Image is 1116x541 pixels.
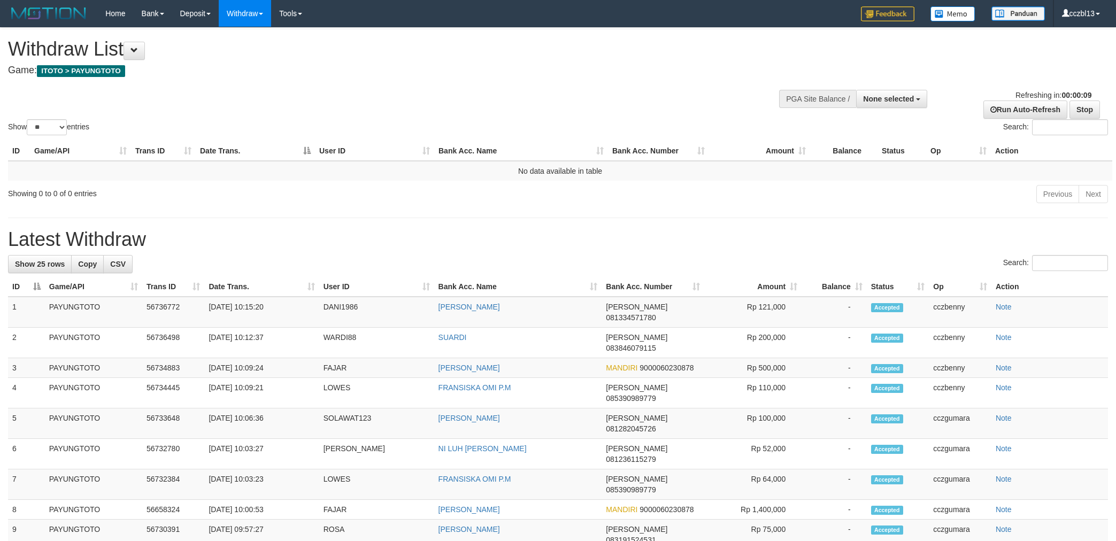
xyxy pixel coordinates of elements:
[142,500,205,520] td: 56658324
[319,439,434,469] td: [PERSON_NAME]
[1036,185,1079,203] a: Previous
[926,141,991,161] th: Op: activate to sort column ascending
[606,505,637,514] span: MANDIRI
[704,328,802,358] td: Rp 200,000
[142,297,205,328] td: 56736772
[606,525,667,534] span: [PERSON_NAME]
[802,469,867,500] td: -
[704,358,802,378] td: Rp 500,000
[704,408,802,439] td: Rp 100,000
[8,297,45,328] td: 1
[8,184,457,199] div: Showing 0 to 0 of 0 entries
[438,303,500,311] a: [PERSON_NAME]
[929,408,991,439] td: cczgumara
[142,469,205,500] td: 56732384
[802,500,867,520] td: -
[929,469,991,500] td: cczgumara
[45,469,142,500] td: PAYUNGTOTO
[929,328,991,358] td: cczbenny
[45,358,142,378] td: PAYUNGTOTO
[204,408,319,439] td: [DATE] 10:06:36
[438,333,467,342] a: SUARDI
[871,334,903,343] span: Accepted
[438,475,511,483] a: FRANSISKA OMI P.M
[8,141,30,161] th: ID
[8,378,45,408] td: 4
[434,141,608,161] th: Bank Acc. Name: activate to sort column ascending
[438,364,500,372] a: [PERSON_NAME]
[204,500,319,520] td: [DATE] 10:00:53
[8,5,89,21] img: MOTION_logo.png
[8,358,45,378] td: 3
[996,475,1012,483] a: Note
[45,378,142,408] td: PAYUNGTOTO
[319,358,434,378] td: FAJAR
[871,414,903,423] span: Accepted
[802,358,867,378] td: -
[996,303,1012,311] a: Note
[45,297,142,328] td: PAYUNGTOTO
[131,141,196,161] th: Trans ID: activate to sort column ascending
[878,141,926,161] th: Status
[15,260,65,268] span: Show 25 rows
[1079,185,1108,203] a: Next
[930,6,975,21] img: Button%20Memo.svg
[606,444,667,453] span: [PERSON_NAME]
[996,364,1012,372] a: Note
[871,384,903,393] span: Accepted
[608,141,709,161] th: Bank Acc. Number: activate to sort column ascending
[37,65,125,77] span: ITOTO > PAYUNGTOTO
[8,38,733,60] h1: Withdraw List
[996,333,1012,342] a: Note
[704,297,802,328] td: Rp 121,000
[8,255,72,273] a: Show 25 rows
[30,141,131,161] th: Game/API: activate to sort column ascending
[929,439,991,469] td: cczgumara
[606,383,667,392] span: [PERSON_NAME]
[996,444,1012,453] a: Note
[204,328,319,358] td: [DATE] 10:12:37
[319,408,434,439] td: SOLAWAT123
[929,378,991,408] td: cczbenny
[1015,91,1091,99] span: Refreshing in:
[438,444,527,453] a: NI LUH [PERSON_NAME]
[8,161,1112,181] td: No data available in table
[704,439,802,469] td: Rp 52,000
[45,439,142,469] td: PAYUNGTOTO
[438,383,511,392] a: FRANSISKA OMI P.M
[204,378,319,408] td: [DATE] 10:09:21
[45,500,142,520] td: PAYUNGTOTO
[434,277,602,297] th: Bank Acc. Name: activate to sort column ascending
[704,378,802,408] td: Rp 110,000
[438,525,500,534] a: [PERSON_NAME]
[802,297,867,328] td: -
[606,364,637,372] span: MANDIRI
[704,469,802,500] td: Rp 64,000
[8,439,45,469] td: 6
[929,277,991,297] th: Op: activate to sort column ascending
[142,277,205,297] th: Trans ID: activate to sort column ascending
[606,303,667,311] span: [PERSON_NAME]
[802,378,867,408] td: -
[871,445,903,454] span: Accepted
[142,439,205,469] td: 56732780
[606,475,667,483] span: [PERSON_NAME]
[319,277,434,297] th: User ID: activate to sort column ascending
[45,277,142,297] th: Game/API: activate to sort column ascending
[871,525,903,535] span: Accepted
[319,469,434,500] td: LOWES
[640,505,694,514] span: Copy 9000060230878 to clipboard
[8,277,45,297] th: ID: activate to sort column descending
[8,500,45,520] td: 8
[929,297,991,328] td: cczbenny
[319,500,434,520] td: FAJAR
[319,328,434,358] td: WARDI88
[606,313,656,322] span: Copy 081334571780 to clipboard
[606,485,656,494] span: Copy 085390989779 to clipboard
[204,358,319,378] td: [DATE] 10:09:24
[1061,91,1091,99] strong: 00:00:09
[142,328,205,358] td: 56736498
[704,500,802,520] td: Rp 1,400,000
[1032,255,1108,271] input: Search:
[606,424,656,433] span: Copy 081282045726 to clipboard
